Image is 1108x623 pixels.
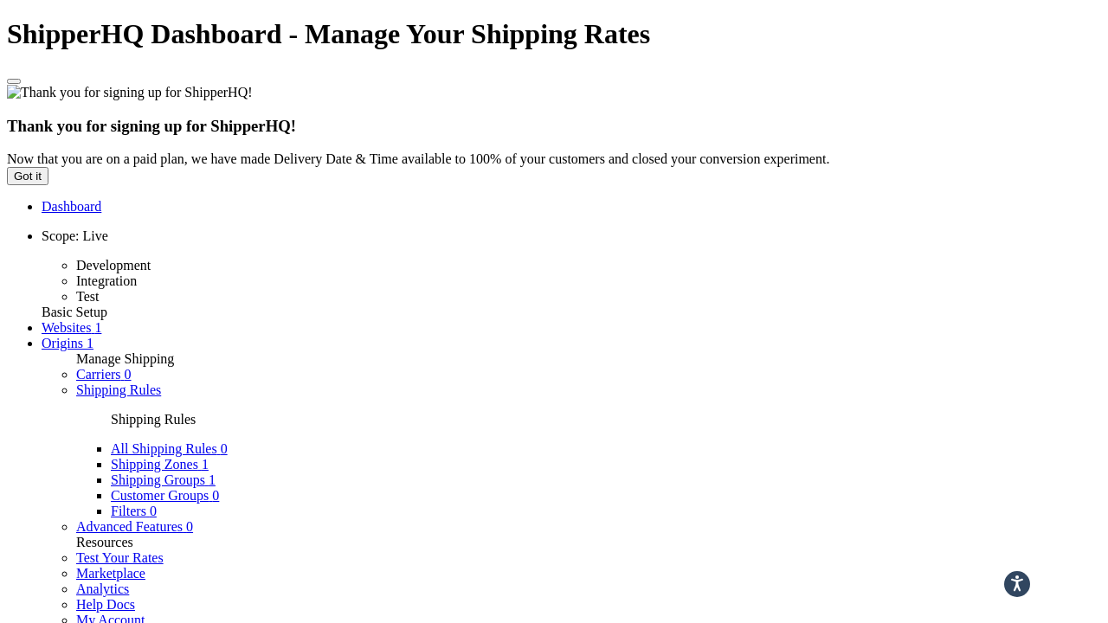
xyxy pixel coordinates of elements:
span: Advanced Features [76,519,183,534]
li: Carriers [76,367,1101,382]
span: 0 [125,367,132,382]
li: Test [76,289,1101,305]
span: Shipping Groups [111,472,205,487]
span: 1 [202,457,209,472]
span: 1 [87,336,93,350]
a: Customer Groups 0 [111,488,219,503]
a: Help Docs [76,597,135,612]
img: Thank you for signing up for ShipperHQ! [7,85,253,100]
div: Now that you are on a paid plan, we have made Delivery Date & Time available to 100% of your cust... [7,151,1101,167]
span: 0 [150,504,157,518]
li: Test Your Rates [76,550,1101,566]
a: Websites 1 [42,320,101,335]
h1: ShipperHQ Dashboard - Manage Your Shipping Rates [7,18,1101,50]
a: Advanced Features 0 [76,519,193,534]
span: Websites [42,320,91,335]
li: Origins [42,336,1101,351]
span: 1 [94,320,101,335]
span: Shipping Zones [111,457,198,472]
a: Filters 0 [111,504,157,518]
li: Advanced Features [76,519,1101,535]
a: Carriers 0 [76,367,132,382]
a: Shipping Rules [76,382,161,397]
li: Analytics [76,581,1101,597]
span: Integration [76,273,137,288]
li: Websites [42,320,1101,336]
a: Shipping Groups 1 [111,472,216,487]
li: Customer Groups [111,488,1101,504]
li: Filters [111,504,1101,519]
li: Development [76,258,1101,273]
span: Scope: Live [42,228,108,243]
li: Dashboard [42,199,1101,215]
li: Marketplace [76,566,1101,581]
a: Origins 1 [42,336,93,350]
li: Shipping Zones [111,457,1101,472]
h3: Thank you for signing up for ShipperHQ! [7,117,1101,136]
span: Carriers [76,367,121,382]
div: Basic Setup [42,305,1101,320]
a: Shipping Zones 1 [111,457,209,472]
li: Integration [76,273,1101,289]
span: 0 [221,441,228,456]
a: Test Your Rates [76,550,164,565]
li: Shipping Groups [111,472,1101,488]
p: Shipping Rules [111,412,1101,427]
span: 1 [209,472,216,487]
span: Development [76,258,151,273]
span: Test [76,289,99,304]
span: 0 [212,488,219,503]
li: Help Docs [76,597,1101,613]
button: Got it [7,167,48,185]
div: Resources [76,535,1101,550]
span: All Shipping Rules [111,441,217,456]
span: 0 [186,519,193,534]
span: Filters [111,504,146,518]
a: Analytics [76,581,129,596]
div: Manage Shipping [76,351,1101,367]
a: Dashboard [42,199,101,214]
li: Shipping Rules [76,382,1101,519]
li: All Shipping Rules [111,441,1101,457]
span: Origins [42,336,83,350]
a: Marketplace [76,566,145,581]
span: Customer Groups [111,488,209,503]
a: All Shipping Rules 0 [111,441,228,456]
